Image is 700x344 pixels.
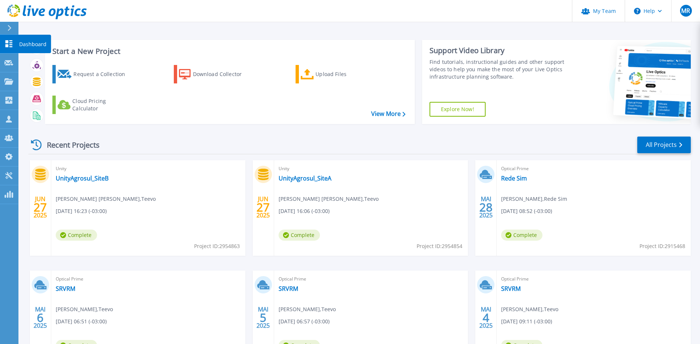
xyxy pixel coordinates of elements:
[256,204,270,210] span: 27
[279,285,298,292] a: SRVRM
[260,314,266,321] span: 5
[56,285,75,292] a: SRVRM
[279,175,331,182] a: UnityAgrosul_SiteA
[33,194,47,221] div: JUN 2025
[56,207,107,215] span: [DATE] 16:23 (-03:00)
[430,102,486,117] a: Explore Now!
[501,275,686,283] span: Optical Prime
[501,175,527,182] a: Rede Sim
[34,204,47,210] span: 27
[174,65,256,83] a: Download Collector
[279,317,330,326] span: [DATE] 06:57 (-03:00)
[279,207,330,215] span: [DATE] 16:06 (-03:00)
[72,97,131,112] div: Cloud Pricing Calculator
[501,165,686,173] span: Optical Prime
[430,58,566,80] div: Find tutorials, instructional guides and other support videos to help you make the most of your L...
[479,304,493,331] div: MAI 2025
[56,230,97,241] span: Complete
[681,8,690,14] span: MR
[279,275,464,283] span: Optical Prime
[256,304,270,331] div: MAI 2025
[56,305,113,313] span: [PERSON_NAME] , Teevo
[479,204,493,210] span: 28
[37,314,44,321] span: 6
[19,35,46,54] p: Dashboard
[501,285,521,292] a: SRVRM
[483,314,489,321] span: 4
[501,195,567,203] span: [PERSON_NAME] , Rede Sim
[501,230,542,241] span: Complete
[315,67,375,82] div: Upload Files
[256,194,270,221] div: JUN 2025
[501,207,552,215] span: [DATE] 08:52 (-03:00)
[56,317,107,326] span: [DATE] 06:51 (-03:00)
[279,195,379,203] span: [PERSON_NAME] [PERSON_NAME] , Teevo
[194,242,240,250] span: Project ID: 2954863
[56,275,241,283] span: Optical Prime
[52,96,135,114] a: Cloud Pricing Calculator
[479,194,493,221] div: MAI 2025
[33,304,47,331] div: MAI 2025
[501,305,558,313] span: [PERSON_NAME] , Teevo
[296,65,378,83] a: Upload Files
[52,65,135,83] a: Request a Collection
[371,110,406,117] a: View More
[637,137,691,153] a: All Projects
[279,165,464,173] span: Unity
[279,230,320,241] span: Complete
[56,195,156,203] span: [PERSON_NAME] [PERSON_NAME] , Teevo
[430,46,566,55] div: Support Video Library
[417,242,462,250] span: Project ID: 2954854
[73,67,132,82] div: Request a Collection
[52,47,405,55] h3: Start a New Project
[279,305,336,313] span: [PERSON_NAME] , Teevo
[639,242,685,250] span: Project ID: 2915468
[56,175,108,182] a: UnityAgrosul_SiteB
[28,136,110,154] div: Recent Projects
[56,165,241,173] span: Unity
[501,317,552,326] span: [DATE] 09:11 (-03:00)
[193,67,252,82] div: Download Collector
